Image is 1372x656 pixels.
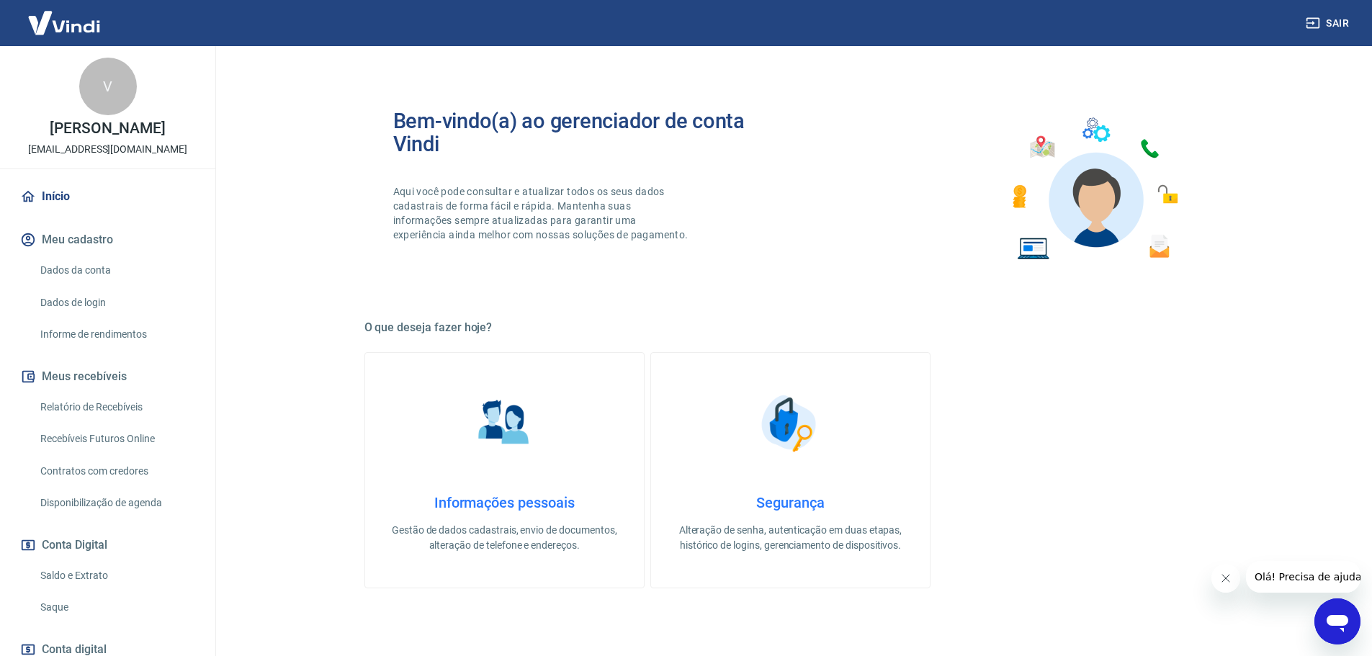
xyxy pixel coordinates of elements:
[35,424,198,454] a: Recebíveis Futuros Online
[35,457,198,486] a: Contratos com credores
[17,181,198,212] a: Início
[17,224,198,256] button: Meu cadastro
[35,561,198,590] a: Saldo e Extrato
[1314,598,1360,644] iframe: Botão para abrir a janela de mensagens
[35,288,198,318] a: Dados de login
[35,593,198,622] a: Saque
[388,523,621,553] p: Gestão de dados cadastrais, envio de documentos, alteração de telefone e endereços.
[674,523,907,553] p: Alteração de senha, autenticação em duas etapas, histórico de logins, gerenciamento de dispositivos.
[364,352,645,588] a: Informações pessoaisInformações pessoaisGestão de dados cadastrais, envio de documentos, alteraçã...
[17,529,198,561] button: Conta Digital
[1246,561,1360,593] iframe: Mensagem da empresa
[35,256,198,285] a: Dados da conta
[9,10,121,22] span: Olá! Precisa de ajuda?
[79,58,137,115] div: V
[393,184,691,242] p: Aqui você pode consultar e atualizar todos os seus dados cadastrais de forma fácil e rápida. Mant...
[468,387,540,459] img: Informações pessoais
[50,121,165,136] p: [PERSON_NAME]
[650,352,931,588] a: SegurançaSegurançaAlteração de senha, autenticação em duas etapas, histórico de logins, gerenciam...
[17,361,198,392] button: Meus recebíveis
[1303,10,1355,37] button: Sair
[35,392,198,422] a: Relatório de Recebíveis
[35,320,198,349] a: Informe de rendimentos
[754,387,826,459] img: Segurança
[1000,109,1188,269] img: Imagem de um avatar masculino com diversos icones exemplificando as funcionalidades do gerenciado...
[17,1,111,45] img: Vindi
[674,494,907,511] h4: Segurança
[28,142,187,157] p: [EMAIL_ADDRESS][DOMAIN_NAME]
[1211,564,1240,593] iframe: Fechar mensagem
[393,109,791,156] h2: Bem-vindo(a) ao gerenciador de conta Vindi
[364,320,1217,335] h5: O que deseja fazer hoje?
[388,494,621,511] h4: Informações pessoais
[35,488,198,518] a: Disponibilização de agenda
